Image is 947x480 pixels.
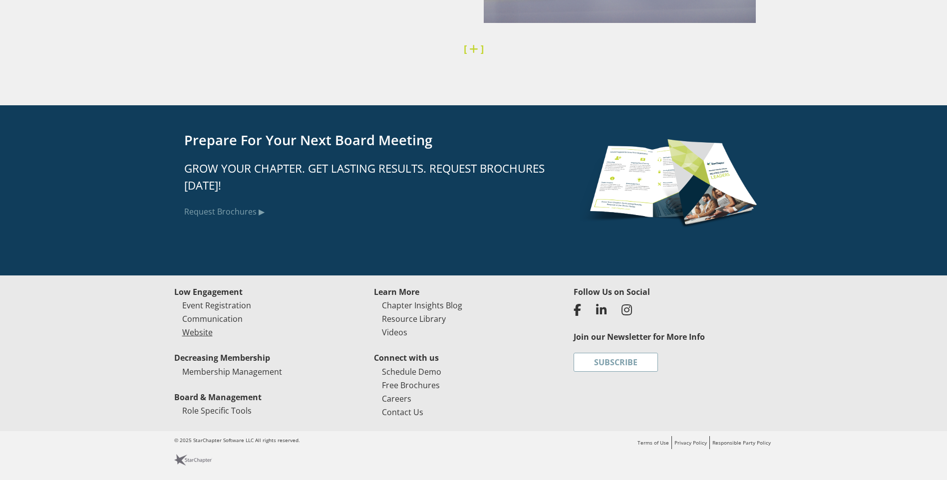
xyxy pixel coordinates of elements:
[182,327,213,338] a: Website
[481,42,484,55] strong: ]
[382,366,441,377] a: Schedule Demo
[184,206,265,217] a: Request Brochures ▶
[174,436,474,445] p: © 2025 StarChapter Software LLC All rights reserved.
[374,286,419,297] strong: Learn More
[382,300,462,311] a: Chapter Insights Blog
[184,161,545,193] span: Grow Your Chapter. Get Lasting Results. Request Brochures [DATE]!
[374,352,439,363] strong: Connect with us
[184,130,560,151] h3: Prepare for Your Next Board Meeting
[182,366,282,377] a: Membership Management
[382,380,440,391] a: Free Brochures
[574,353,658,372] a: Subscribe
[574,286,650,297] strong: Follow Us on Social
[637,439,669,446] a: Terms of Use
[174,286,243,297] strong: Low Engagement
[382,407,423,418] a: Contact Us
[174,392,262,403] strong: Board & Management
[464,42,467,55] strong: [
[580,130,763,234] img: StarChapter Brochure
[382,327,407,338] a: Videos
[574,331,705,342] strong: Join our Newsletter for More Info
[174,352,270,363] strong: Decreasing Membership
[712,439,771,446] a: Responsible Party Policy
[182,405,252,416] a: Role Specific Tools
[174,454,212,466] img: Online Meeting Registration - Membership Management - Event Management for Associations with loca...
[382,393,411,404] a: Careers
[382,313,446,324] a: Resource Library
[674,439,707,446] a: Privacy Policy
[182,300,251,311] a: Event Registration
[182,313,243,324] a: Communication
